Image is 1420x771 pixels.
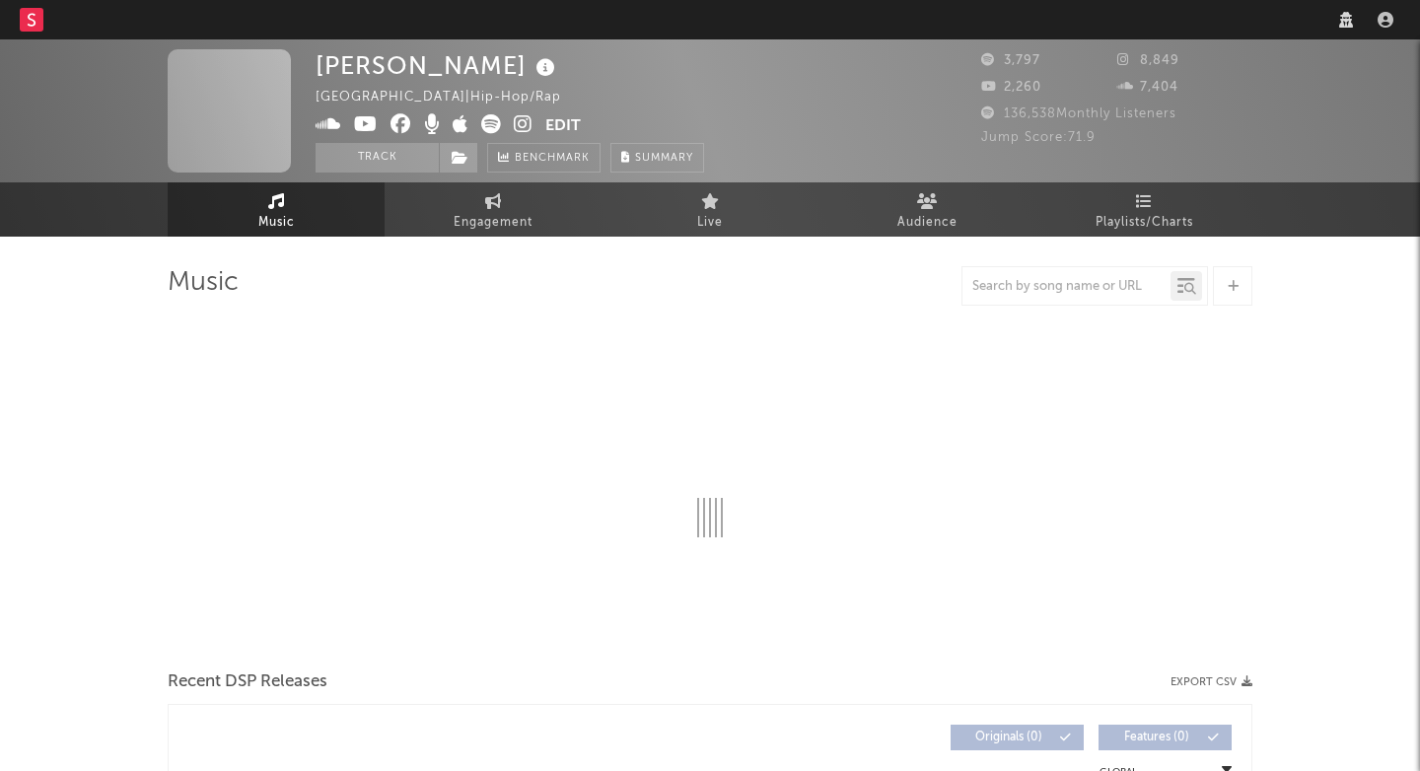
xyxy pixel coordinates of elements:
span: Audience [897,211,958,235]
span: Summary [635,153,693,164]
span: 3,797 [981,54,1040,67]
span: Live [697,211,723,235]
input: Search by song name or URL [962,279,1171,295]
a: Live [602,182,818,237]
span: 7,404 [1117,81,1178,94]
span: Features ( 0 ) [1111,732,1202,743]
a: Audience [818,182,1035,237]
span: 8,849 [1117,54,1179,67]
div: [GEOGRAPHIC_DATA] | Hip-Hop/Rap [316,86,584,109]
a: Playlists/Charts [1035,182,1252,237]
button: Summary [610,143,704,173]
span: 2,260 [981,81,1041,94]
span: Music [258,211,295,235]
div: [PERSON_NAME] [316,49,560,82]
span: Engagement [454,211,532,235]
span: Benchmark [515,147,590,171]
a: Engagement [385,182,602,237]
button: Track [316,143,439,173]
button: Edit [545,114,581,139]
a: Music [168,182,385,237]
span: Jump Score: 71.9 [981,131,1096,144]
button: Originals(0) [951,725,1084,750]
span: 136,538 Monthly Listeners [981,107,1176,120]
span: Playlists/Charts [1096,211,1193,235]
button: Features(0) [1099,725,1232,750]
button: Export CSV [1171,676,1252,688]
a: Benchmark [487,143,601,173]
span: Recent DSP Releases [168,670,327,694]
span: Originals ( 0 ) [963,732,1054,743]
